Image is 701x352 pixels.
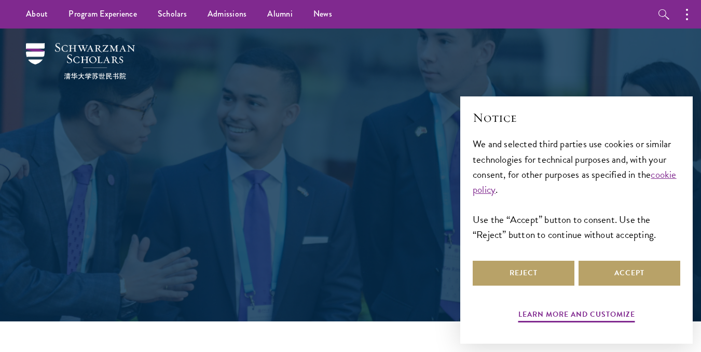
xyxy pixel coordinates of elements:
button: Accept [579,261,680,286]
img: Schwarzman Scholars [26,43,135,79]
button: Learn more and customize [518,308,635,324]
a: cookie policy [473,167,677,197]
button: Reject [473,261,574,286]
div: We and selected third parties use cookies or similar technologies for technical purposes and, wit... [473,136,680,242]
h2: Notice [473,109,680,126]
